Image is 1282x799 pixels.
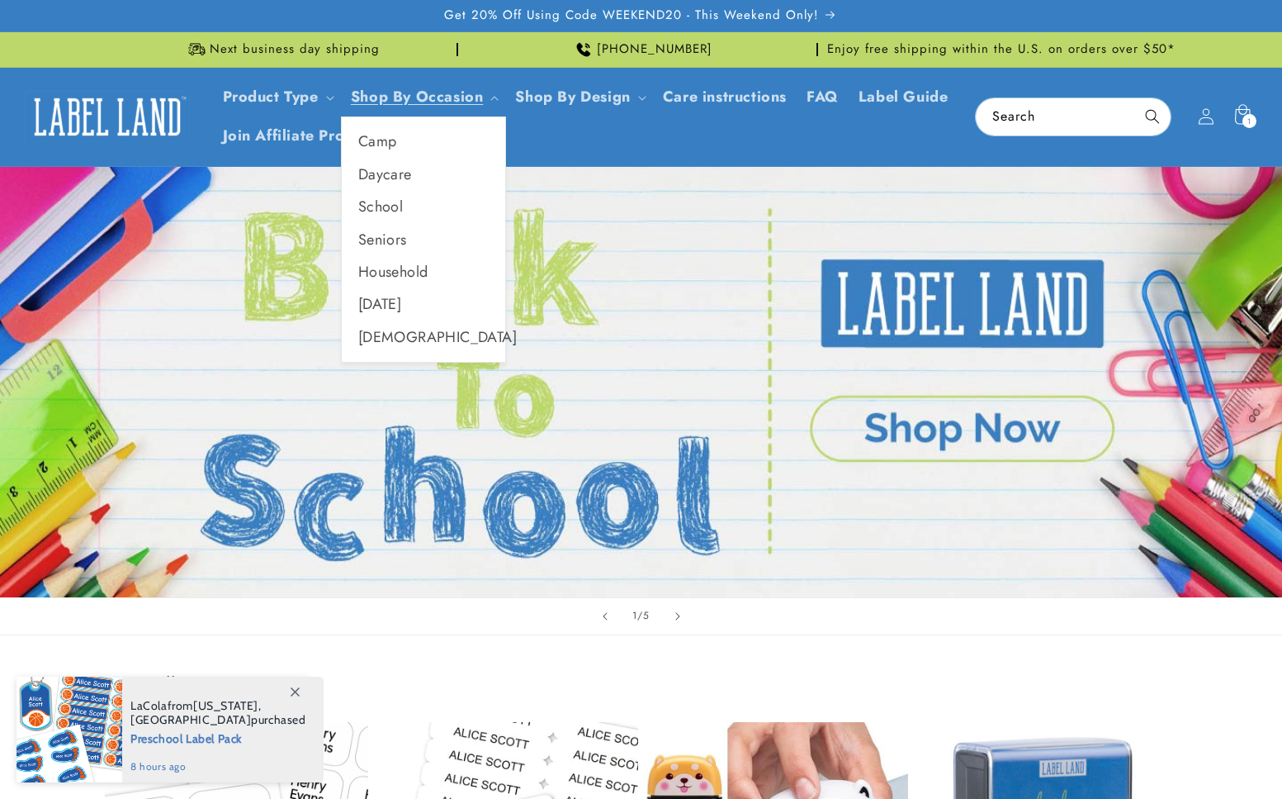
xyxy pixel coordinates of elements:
span: Get 20% Off Using Code WEEKEND20 - This Weekend Only! [444,7,819,24]
summary: Shop By Design [505,78,652,117]
span: Shop By Occasion [351,88,484,107]
span: 5 [643,607,650,624]
span: 1 [632,607,637,624]
a: Care instructions [653,78,797,117]
div: Announcement [465,32,818,67]
span: Enjoy free shipping within the U.S. on orders over $50* [827,41,1176,58]
span: Join Affiliate Program [223,126,382,145]
span: Care instructions [663,88,787,107]
a: Label Guide [849,78,958,117]
a: School [342,191,505,223]
span: Label Guide [859,88,948,107]
span: LaCola [130,698,168,713]
a: Label Land [19,85,196,149]
span: / [637,607,643,624]
h2: Best sellers [105,672,1178,697]
a: [DEMOGRAPHIC_DATA] [342,321,505,354]
summary: Product Type [213,78,341,117]
span: [US_STATE] [193,698,258,713]
span: [GEOGRAPHIC_DATA] [130,712,251,727]
img: Label Land [25,91,190,142]
button: Previous slide [587,598,623,635]
a: FAQ [797,78,849,117]
div: Announcement [825,32,1178,67]
a: Camp [342,126,505,158]
span: FAQ [807,88,839,107]
a: Seniors [342,224,505,256]
div: Announcement [105,32,458,67]
span: from , purchased [130,699,306,727]
button: Search [1134,98,1171,135]
a: Daycare [342,159,505,191]
span: [PHONE_NUMBER] [597,41,712,58]
a: Product Type [223,86,319,107]
a: Shop By Design [515,86,630,107]
span: Next business day shipping [210,41,380,58]
a: [DATE] [342,288,505,321]
a: Household [342,256,505,288]
summary: Shop By Occasion [341,78,506,117]
span: 1 [1247,114,1251,128]
button: Next slide [660,598,696,635]
a: Join Affiliate Program [213,117,392,155]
